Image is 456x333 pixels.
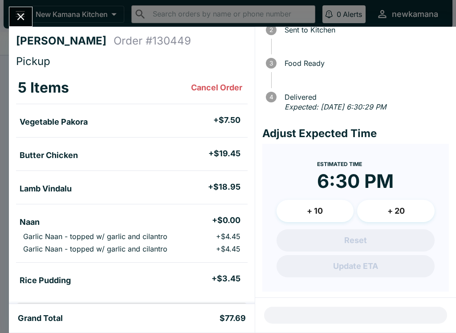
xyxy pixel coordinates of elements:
[280,59,449,67] span: Food Ready
[262,127,449,140] h4: Adjust Expected Time
[317,170,394,193] time: 6:30 PM
[20,117,88,127] h5: Vegetable Pakora
[269,93,273,101] text: 4
[16,55,50,68] span: Pickup
[20,183,72,194] h5: Lamb Vindalu
[220,313,246,324] h5: $77.69
[280,93,449,101] span: Delivered
[16,34,114,48] h4: [PERSON_NAME]
[20,217,40,227] h5: Naan
[20,275,71,286] h5: Rice Pudding
[187,79,246,97] button: Cancel Order
[216,232,240,241] p: + $4.45
[216,244,240,253] p: + $4.45
[269,26,273,33] text: 2
[357,200,435,222] button: + 20
[9,7,32,26] button: Close
[20,150,78,161] h5: Butter Chicken
[208,148,240,159] h5: + $19.45
[317,161,362,167] span: Estimated Time
[280,26,449,34] span: Sent to Kitchen
[277,200,354,222] button: + 10
[213,115,240,126] h5: + $7.50
[212,215,240,226] h5: + $0.00
[208,182,240,192] h5: + $18.95
[269,60,273,67] text: 3
[18,79,69,97] h3: 5 Items
[23,244,167,253] p: Garlic Naan - topped w/ garlic and cilantro
[16,72,248,296] table: orders table
[114,34,191,48] h4: Order # 130449
[18,313,63,324] h5: Grand Total
[23,232,167,241] p: Garlic Naan - topped w/ garlic and cilantro
[285,102,386,111] em: Expected: [DATE] 6:30:29 PM
[212,273,240,284] h5: + $3.45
